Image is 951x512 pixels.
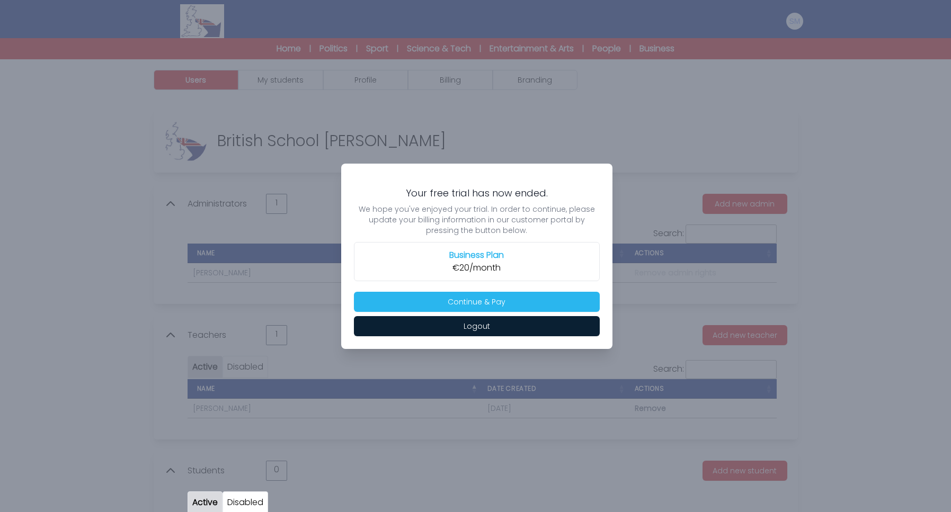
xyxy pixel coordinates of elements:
a: Logout [354,320,600,332]
a: Continue & Pay [354,295,600,308]
p: €20/month [361,262,593,274]
a: Disabled [227,496,263,508]
h3: Your free trial has now ended. [354,187,600,200]
button: Logout [354,316,600,336]
p: We hope you've enjoyed your trial. In order to continue, please update your billing information i... [354,204,600,236]
button: Continue & Pay [354,292,600,312]
a: Active [192,496,218,508]
h2: Business Plan [361,249,593,262]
